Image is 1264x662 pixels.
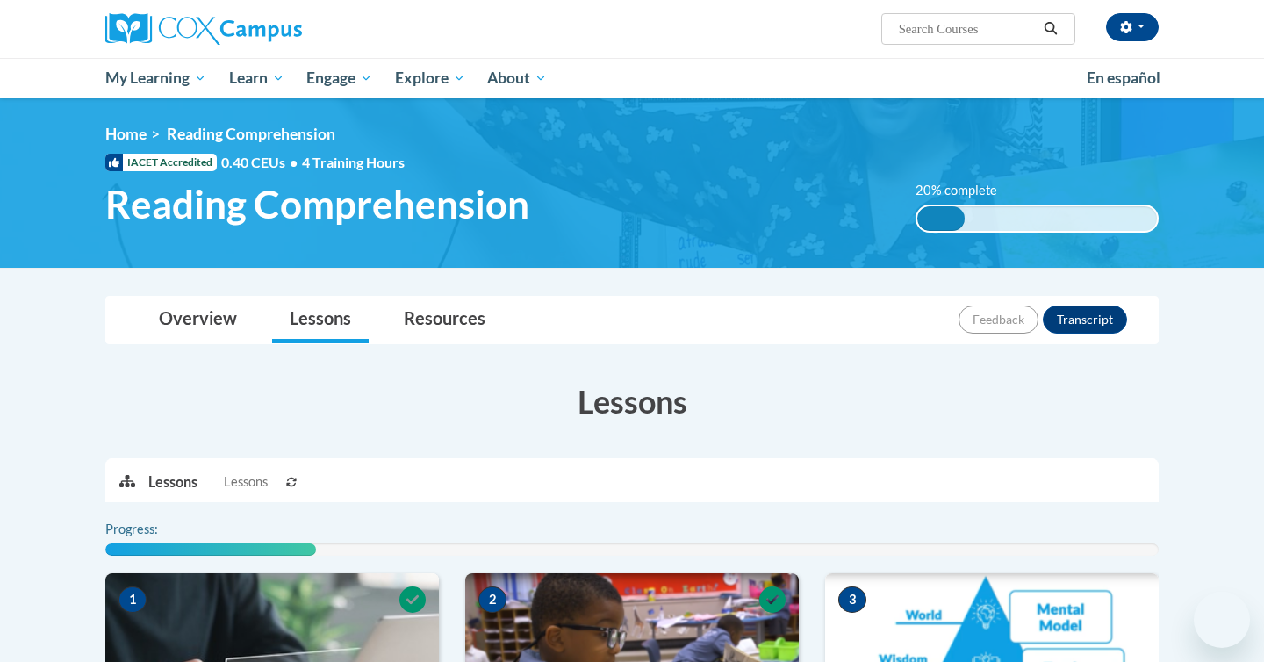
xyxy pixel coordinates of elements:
span: Reading Comprehension [105,181,529,227]
a: About [477,58,559,98]
div: 20% complete [917,206,966,231]
span: Lessons [224,472,268,492]
p: Lessons [148,472,197,492]
span: About [487,68,547,89]
a: Lessons [272,297,369,343]
span: • [290,154,298,170]
span: 3 [838,586,866,613]
span: 2 [478,586,506,613]
span: 1 [118,586,147,613]
a: Engage [295,58,384,98]
button: Transcript [1043,306,1127,334]
a: Explore [384,58,477,98]
span: Reading Comprehension [167,125,335,143]
span: 0.40 CEUs [221,153,302,172]
button: Account Settings [1106,13,1159,41]
span: Explore [395,68,465,89]
a: Home [105,125,147,143]
a: My Learning [94,58,218,98]
span: Engage [306,68,372,89]
img: Cox Campus [105,13,302,45]
div: Main menu [79,58,1185,98]
a: Learn [218,58,296,98]
span: IACET Accredited [105,154,217,171]
button: Search [1038,18,1064,40]
a: Resources [386,297,503,343]
a: Overview [141,297,255,343]
button: Feedback [959,306,1038,334]
span: My Learning [105,68,206,89]
iframe: Button to launch messaging window [1194,592,1250,648]
span: Learn [229,68,284,89]
a: Cox Campus [105,13,439,45]
span: 4 Training Hours [302,154,405,170]
span: En español [1087,68,1160,87]
label: Progress: [105,520,206,539]
h3: Lessons [105,379,1159,423]
label: 20% complete [916,181,1016,200]
a: En español [1075,60,1172,97]
input: Search Courses [897,18,1038,40]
